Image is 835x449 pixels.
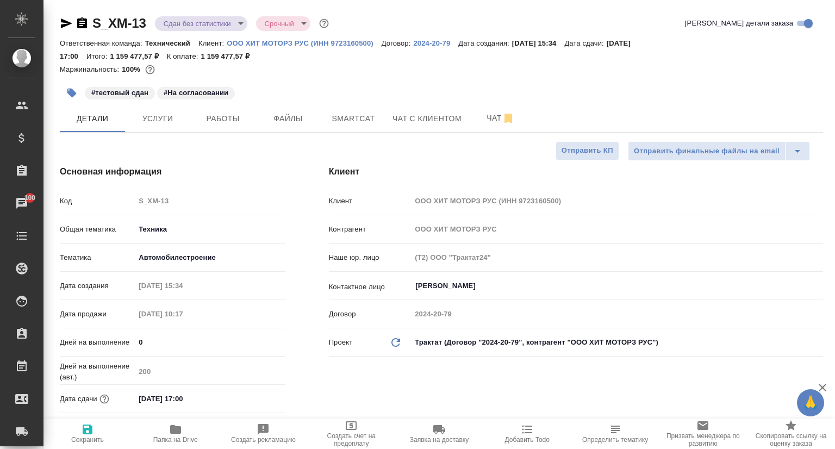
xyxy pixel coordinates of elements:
[60,224,135,235] p: Общая тематика
[413,38,458,47] a: 2024-20-79
[145,39,198,47] p: Технический
[60,361,135,383] p: Дней на выполнение (авт.)
[60,394,97,404] p: Дата сдачи
[227,39,382,47] p: ООО ХИТ МОТОРЗ РУС (ИНН 9723160500)
[92,16,146,30] a: S_XM-13
[411,306,823,322] input: Пустое поле
[329,224,412,235] p: Контрагент
[160,19,234,28] button: Сдан без статистики
[60,39,145,47] p: Ответственная команда:
[66,112,119,126] span: Детали
[262,112,314,126] span: Файлы
[155,16,247,31] div: Сдан без статистики
[135,391,230,407] input: ✎ Введи что-нибудь
[582,436,648,444] span: Определить тематику
[502,112,515,125] svg: Отписаться
[71,436,104,444] span: Сохранить
[76,17,89,30] button: Скопировать ссылку
[392,112,462,126] span: Чат с клиентом
[135,248,285,267] div: Автомобилестроение
[261,19,297,28] button: Срочный
[86,52,110,60] p: Итого:
[231,436,296,444] span: Создать рекламацию
[411,221,823,237] input: Пустое поле
[801,391,820,414] span: 🙏
[143,63,157,77] button: 3211.82 RUB;
[84,88,156,97] span: тестовый сдан
[135,306,230,322] input: Пустое поле
[60,17,73,30] button: Скопировать ссылку для ЯМессенджера
[317,16,331,30] button: Доп статусы указывают на важность/срочность заказа
[220,419,308,449] button: Создать рекламацию
[329,252,412,263] p: Наше юр. лицо
[60,309,135,320] p: Дата продажи
[458,39,512,47] p: Дата создания:
[197,112,249,126] span: Работы
[110,52,166,60] p: 1 159 477,57 ₽
[475,111,527,125] span: Чат
[413,39,458,47] p: 2024-20-79
[411,333,823,352] div: Трактат (Договор "2024-20-79", контрагент "ООО ХИТ МОТОРЗ РУС")
[256,16,310,31] div: Сдан без статистики
[198,39,227,47] p: Клиент:
[314,432,389,447] span: Создать счет на предоплату
[60,337,135,348] p: Дней на выполнение
[564,39,606,47] p: Дата сдачи:
[329,337,353,348] p: Проект
[60,165,285,178] h4: Основная информация
[43,419,132,449] button: Сохранить
[410,436,469,444] span: Заявка на доставку
[562,145,613,157] span: Отправить КП
[665,432,740,447] span: Призвать менеджера по развитию
[60,252,135,263] p: Тематика
[395,419,483,449] button: Заявка на доставку
[411,250,823,265] input: Пустое поле
[685,18,793,29] span: [PERSON_NAME] детали заказа
[512,39,565,47] p: [DATE] 15:34
[60,81,84,105] button: Добавить тэг
[329,282,412,292] p: Контактное лицо
[307,419,395,449] button: Создать счет на предоплату
[167,52,201,60] p: К оплате:
[659,419,747,449] button: Призвать менеджера по развитию
[153,436,198,444] span: Папка на Drive
[753,432,828,447] span: Скопировать ссылку на оценку заказа
[227,38,382,47] a: ООО ХИТ МОТОРЗ РУС (ИНН 9723160500)
[329,196,412,207] p: Клиент
[628,141,810,161] div: split button
[60,65,122,73] p: Маржинальность:
[97,392,111,406] button: Если добавить услуги и заполнить их объемом, то дата рассчитается автоматически
[164,88,228,98] p: #На согласовании
[135,364,285,379] input: Пустое поле
[571,419,659,449] button: Определить тематику
[156,88,236,97] span: На согласовании
[122,65,143,73] p: 100%
[327,112,379,126] span: Smartcat
[18,192,42,203] span: 100
[135,220,285,239] div: Техника
[91,88,148,98] p: #тестовый сдан
[382,39,414,47] p: Договор:
[132,112,184,126] span: Услуги
[201,52,258,60] p: 1 159 477,57 ₽
[797,389,824,416] button: 🙏
[329,165,823,178] h4: Клиент
[747,419,835,449] button: Скопировать ссылку на оценку заказа
[60,280,135,291] p: Дата создания
[60,196,135,207] p: Код
[329,309,412,320] p: Договор
[556,141,619,160] button: Отправить КП
[628,141,786,161] button: Отправить финальные файлы на email
[411,193,823,209] input: Пустое поле
[135,334,285,350] input: ✎ Введи что-нибудь
[817,285,819,287] button: Open
[135,278,230,294] input: Пустое поле
[634,145,780,158] span: Отправить финальные файлы на email
[505,436,550,444] span: Добавить Todo
[135,193,285,209] input: Пустое поле
[132,419,220,449] button: Папка на Drive
[483,419,571,449] button: Добавить Todo
[3,190,41,217] a: 100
